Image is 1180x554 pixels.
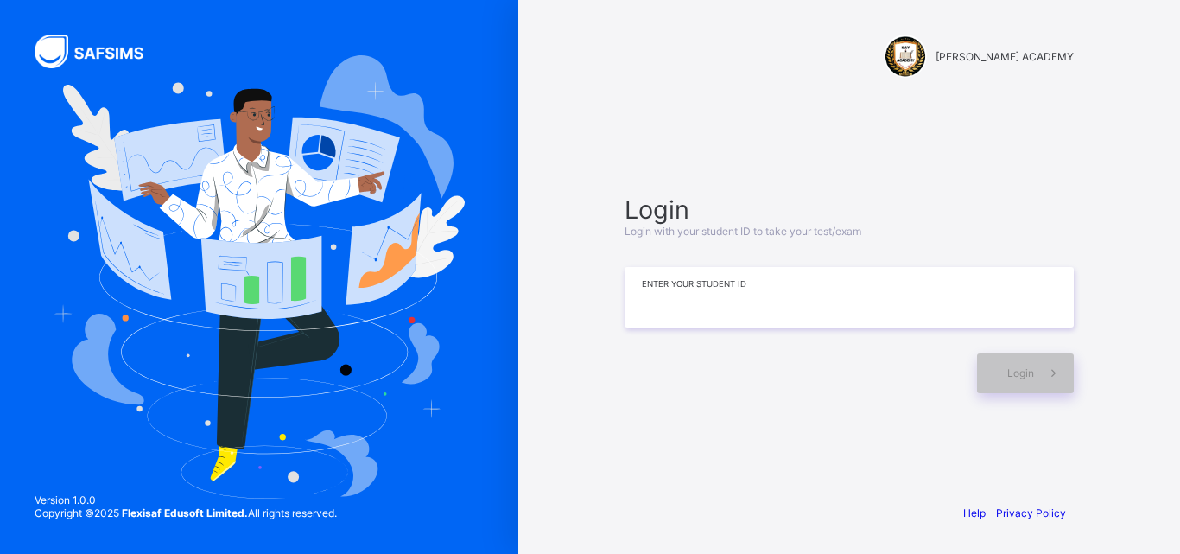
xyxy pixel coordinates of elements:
a: Help [963,506,986,519]
span: Version 1.0.0 [35,494,337,506]
strong: Flexisaf Edusoft Limited. [122,506,248,519]
img: Hero Image [54,55,465,498]
a: Privacy Policy [996,506,1066,519]
span: Copyright © 2025 All rights reserved. [35,506,337,519]
span: Login [1007,366,1034,379]
span: Login with your student ID to take your test/exam [625,225,861,238]
span: Login [625,194,1074,225]
span: [PERSON_NAME] ACADEMY [936,50,1074,63]
img: SAFSIMS Logo [35,35,164,68]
